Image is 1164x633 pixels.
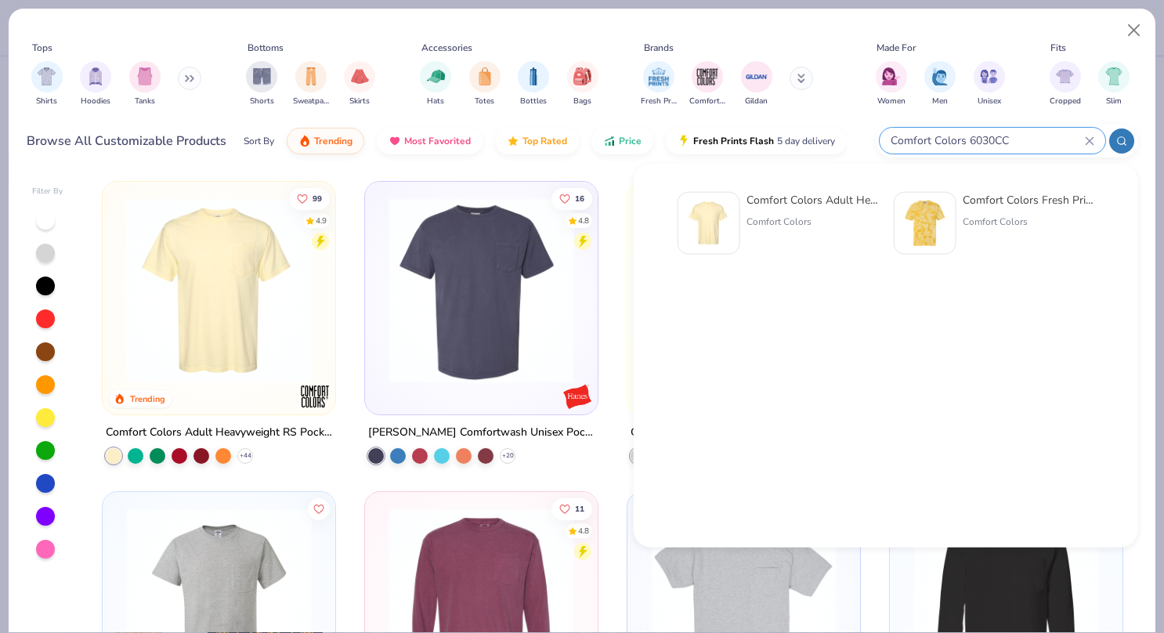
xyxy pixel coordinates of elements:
[591,128,653,154] button: Price
[288,187,329,209] button: Like
[244,134,274,148] div: Sort By
[501,451,513,461] span: + 20
[644,41,674,55] div: Brands
[287,128,364,154] button: Trending
[678,135,690,147] img: flash.gif
[578,526,589,537] div: 4.8
[877,96,906,107] span: Women
[777,132,835,150] span: 5 day delivery
[1098,61,1130,107] div: filter for Slim
[551,498,592,520] button: Like
[573,96,591,107] span: Bags
[901,199,949,248] img: 8db55c1e-d9ac-47d8-b263-d29a43025aae
[293,96,329,107] span: Sweatpants
[567,61,598,107] button: filter button
[882,67,900,85] img: Women Image
[746,215,878,229] div: Comfort Colors
[299,381,331,412] img: Comfort Colors logo
[427,96,444,107] span: Hats
[575,505,584,513] span: 11
[689,96,725,107] span: Comfort Colors
[250,96,274,107] span: Shorts
[1050,61,1081,107] div: filter for Cropped
[974,61,1005,107] button: filter button
[427,67,445,85] img: Hats Image
[876,61,907,107] div: filter for Women
[253,67,271,85] img: Shorts Image
[924,61,956,107] button: filter button
[963,192,1094,208] div: Comfort Colors Fresh Prints x Comfort Colors Pocket Tee
[641,96,677,107] span: Fresh Prints
[87,67,104,85] img: Hoodies Image
[38,67,56,85] img: Shirts Image
[689,61,725,107] div: filter for Comfort Colors
[81,96,110,107] span: Hoodies
[551,187,592,209] button: Like
[582,197,783,383] img: 700213b7-305f-4989-95d1-3c6df10dcc48
[1056,67,1074,85] img: Cropped Image
[575,194,584,202] span: 16
[1098,61,1130,107] button: filter button
[741,61,772,107] button: filter button
[420,61,451,107] div: filter for Hats
[469,61,501,107] div: filter for Totes
[963,215,1094,229] div: Comfort Colors
[696,65,719,89] img: Comfort Colors Image
[522,135,567,147] span: Top Rated
[932,96,948,107] span: Men
[647,65,671,89] img: Fresh Prints Image
[876,61,907,107] button: filter button
[351,67,369,85] img: Skirts Image
[495,128,579,154] button: Top Rated
[31,61,63,107] button: filter button
[746,192,878,208] div: Comfort Colors Adult Heavyweight RS Pocket T-Shirt
[1050,41,1066,55] div: Fits
[980,67,998,85] img: Unisex Image
[889,132,1085,150] input: Try "T-Shirt"
[1106,96,1122,107] span: Slim
[129,61,161,107] button: filter button
[518,61,549,107] button: filter button
[562,381,593,412] img: Hanes logo
[389,135,401,147] img: most_fav.gif
[1050,61,1081,107] button: filter button
[745,65,768,89] img: Gildan Image
[136,67,154,85] img: Tanks Image
[344,61,375,107] button: filter button
[525,67,542,85] img: Bottles Image
[507,135,519,147] img: TopRated.gif
[349,96,370,107] span: Skirts
[578,215,589,226] div: 4.8
[32,41,52,55] div: Tops
[381,197,582,383] img: 78db37c0-31cc-44d6-8192-6ab3c71569ee
[974,61,1005,107] div: filter for Unisex
[314,135,352,147] span: Trending
[685,199,733,248] img: 284e3bdb-833f-4f21-a3b0-720291adcbd9
[924,61,956,107] div: filter for Men
[298,135,311,147] img: trending.gif
[619,135,642,147] span: Price
[1105,67,1122,85] img: Slim Image
[404,135,471,147] span: Most Favorited
[36,96,57,107] span: Shirts
[293,61,329,107] button: filter button
[31,61,63,107] div: filter for Shirts
[1119,16,1149,45] button: Close
[312,194,321,202] span: 99
[135,96,155,107] span: Tanks
[631,423,857,443] div: Gildan Adult Ultra Cotton 6 Oz. Pocket T-Shirt
[377,128,483,154] button: Most Favorited
[693,135,774,147] span: Fresh Prints Flash
[118,197,320,383] img: 284e3bdb-833f-4f21-a3b0-720291adcbd9
[641,61,677,107] div: filter for Fresh Prints
[741,61,772,107] div: filter for Gildan
[302,67,320,85] img: Sweatpants Image
[567,61,598,107] div: filter for Bags
[518,61,549,107] div: filter for Bottles
[421,41,472,55] div: Accessories
[307,498,329,520] button: Like
[689,61,725,107] button: filter button
[978,96,1001,107] span: Unisex
[129,61,161,107] div: filter for Tanks
[248,41,284,55] div: Bottoms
